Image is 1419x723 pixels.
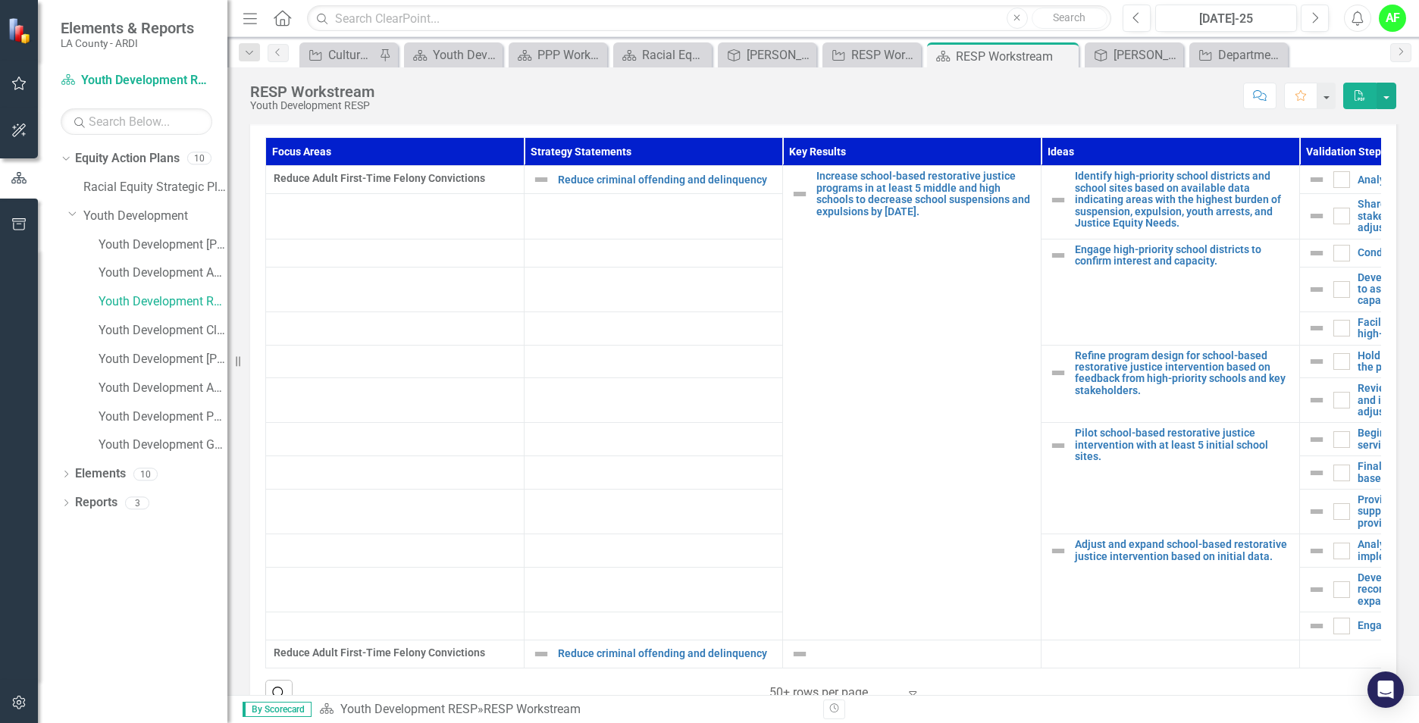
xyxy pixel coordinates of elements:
td: Double-Click to Edit Right Click for Context Menu [1042,345,1300,423]
td: Double-Click to Edit [266,640,525,668]
a: Youth Development PPP [99,408,227,426]
td: Double-Click to Edit Right Click for Context Menu [1042,534,1300,640]
img: Not Defined [1308,617,1326,635]
img: Not Defined [1308,502,1326,521]
img: Not Defined [1049,437,1067,455]
img: Not Defined [1308,171,1326,189]
img: Not Defined [791,645,809,663]
a: Youth Development Climate Survey [99,322,227,340]
div: 10 [187,152,211,165]
a: [PERSON_NAME] Goals FY24-25 [722,45,813,64]
a: Youth Development [PERSON_NAME] Goals [99,351,227,368]
a: Increase school-based restorative justice programs in at least 5 middle and high schools to decre... [816,171,1033,218]
a: Youth Development [PERSON_NAME] Goals FY24-25 [99,236,227,254]
div: Youth Development RESP [250,100,374,111]
a: RESP Workstream FY24-25 [826,45,917,64]
a: [PERSON_NAME] Goal 1 [1089,45,1179,64]
a: Reduce criminal offending and delinquency [558,174,775,186]
small: LA County - ARDI [61,37,194,49]
td: Double-Click to Edit Right Click for Context Menu [525,166,783,194]
a: Identify high-priority school districts and school sites based on available data indicating areas... [1075,171,1292,229]
img: Not Defined [1049,191,1067,209]
a: Cultural Humility Trainings [303,45,375,64]
a: Reduce criminal offending and delinquency [558,648,775,659]
div: Departmental Annual Report (click to see more details) [1218,45,1284,64]
a: Adjust and expand school-based restorative justice intervention based on initial data. [1075,539,1292,562]
img: Not Defined [532,645,550,663]
a: Engage high-priority school districts to confirm interest and capacity. [1075,244,1292,268]
div: [PERSON_NAME] Goals FY24-25 [747,45,813,64]
img: Not Defined [791,185,809,203]
input: Search ClearPoint... [307,5,1111,32]
div: [DATE]-25 [1161,10,1292,28]
a: Youth Development Welcome Page [408,45,499,64]
div: PPP Workstream [537,45,603,64]
img: Not Defined [1308,352,1326,371]
img: Not Defined [1308,280,1326,299]
img: Not Defined [1308,244,1326,262]
td: Double-Click to Edit Right Click for Context Menu [1042,166,1300,239]
input: Search Below... [61,108,212,135]
td: Double-Click to Edit Right Click for Context Menu [1042,239,1300,345]
td: Double-Click to Edit Right Click for Context Menu [783,166,1042,640]
div: [PERSON_NAME] Goal 1 [1114,45,1179,64]
img: ClearPoint Strategy [8,17,34,44]
div: Cultural Humility Trainings [328,45,375,64]
button: AF [1379,5,1406,32]
a: Youth Development GARE [99,437,227,454]
img: Not Defined [1308,464,1326,482]
img: Not Defined [1308,581,1326,599]
img: Not Defined [1308,430,1326,449]
a: Reports [75,494,117,512]
img: Not Defined [1308,542,1326,560]
a: PPP Workstream [512,45,603,64]
a: Racial Equity Strategic Plan [83,179,227,196]
a: Youth Development RESP [340,702,478,716]
a: Refine program design for school-based restorative justice intervention based on feedback from hi... [1075,350,1292,397]
span: By Scorecard [243,702,312,717]
div: Racial Equity Action Plan [642,45,708,64]
img: Not Defined [1049,246,1067,264]
span: Elements & Reports [61,19,194,37]
img: Not Defined [532,171,550,189]
td: Double-Click to Edit Right Click for Context Menu [783,640,1042,668]
img: Not Defined [1049,364,1067,382]
span: Search [1053,11,1085,23]
img: Not Defined [1308,207,1326,225]
div: » [319,701,812,718]
a: Youth Development RESP [61,72,212,89]
a: Racial Equity Action Plan [617,45,708,64]
div: 10 [133,468,158,480]
td: Double-Click to Edit Right Click for Context Menu [525,640,783,668]
a: Departmental Annual Report (click to see more details) [1193,45,1284,64]
div: 3 [125,496,149,509]
span: Reduce Adult First-Time Felony Convictions [274,645,516,660]
a: Elements [75,465,126,483]
button: Search [1032,8,1107,29]
div: RESP Workstream [484,702,581,716]
a: Pilot school-based restorative justice intervention with at least 5 initial school sites. [1075,427,1292,462]
div: RESP Workstream [956,47,1075,66]
div: Youth Development Welcome Page [433,45,499,64]
a: Youth Development RESP [99,293,227,311]
button: [DATE]-25 [1155,5,1297,32]
img: Not Defined [1308,319,1326,337]
a: Equity Action Plans [75,150,180,167]
div: Open Intercom Messenger [1367,671,1404,708]
a: Youth Development Annual Report [99,380,227,397]
a: Youth Development Annual Report FY24-25 [99,264,227,282]
div: RESP Workstream [250,83,374,100]
td: Double-Click to Edit [266,166,525,194]
td: Double-Click to Edit Right Click for Context Menu [1042,423,1300,534]
img: Not Defined [1049,542,1067,560]
span: Reduce Adult First-Time Felony Convictions [274,171,516,186]
img: Not Defined [1308,391,1326,409]
a: Youth Development [83,208,227,225]
div: RESP Workstream FY24-25 [851,45,917,64]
